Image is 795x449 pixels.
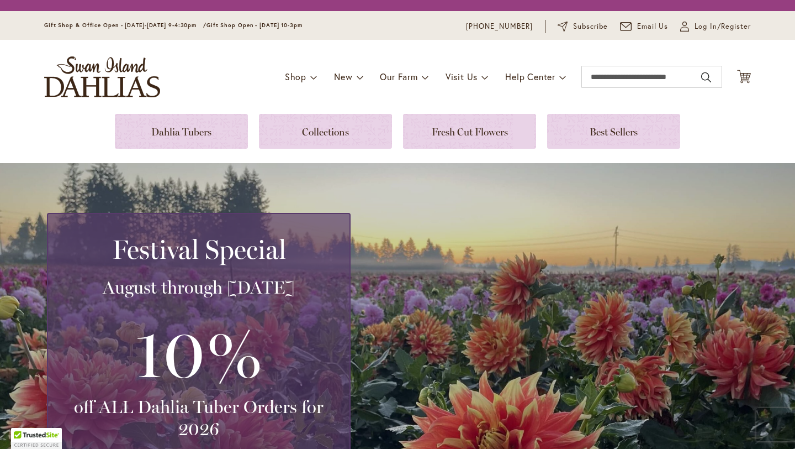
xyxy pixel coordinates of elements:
[61,276,336,299] h3: August through [DATE]
[44,22,206,29] span: Gift Shop & Office Open - [DATE]-[DATE] 9-4:30pm /
[44,56,160,97] a: store logo
[558,21,608,32] a: Subscribe
[334,71,352,82] span: New
[285,71,306,82] span: Shop
[380,71,417,82] span: Our Farm
[680,21,751,32] a: Log In/Register
[637,21,669,32] span: Email Us
[695,21,751,32] span: Log In/Register
[61,396,336,440] h3: off ALL Dahlia Tuber Orders for 2026
[701,69,711,86] button: Search
[11,428,62,449] div: TrustedSite Certified
[620,21,669,32] a: Email Us
[61,234,336,265] h2: Festival Special
[505,71,555,82] span: Help Center
[206,22,303,29] span: Gift Shop Open - [DATE] 10-3pm
[446,71,478,82] span: Visit Us
[466,21,533,32] a: [PHONE_NUMBER]
[61,310,336,396] h3: 10%
[573,21,608,32] span: Subscribe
